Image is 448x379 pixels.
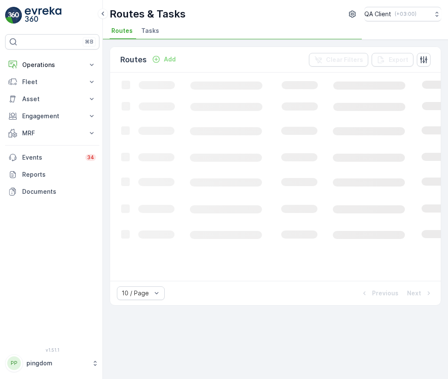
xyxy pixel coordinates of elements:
[5,90,99,108] button: Asset
[389,55,408,64] p: Export
[26,359,87,367] p: pingdom
[85,38,93,45] p: ⌘B
[364,7,441,21] button: QA Client(+03:00)
[22,95,82,103] p: Asset
[372,53,413,67] button: Export
[5,73,99,90] button: Fleet
[5,108,99,125] button: Engagement
[164,55,176,64] p: Add
[148,54,179,64] button: Add
[5,166,99,183] a: Reports
[5,125,99,142] button: MRF
[111,26,133,35] span: Routes
[5,347,99,353] span: v 1.51.1
[372,289,399,297] p: Previous
[22,170,96,179] p: Reports
[326,55,363,64] p: Clear Filters
[359,288,399,298] button: Previous
[22,187,96,196] p: Documents
[5,149,99,166] a: Events34
[22,129,82,137] p: MRF
[22,153,80,162] p: Events
[7,356,21,370] div: PP
[110,7,186,21] p: Routes & Tasks
[5,354,99,372] button: PPpingdom
[22,112,82,120] p: Engagement
[309,53,368,67] button: Clear Filters
[395,11,416,17] p: ( +03:00 )
[22,61,82,69] p: Operations
[120,54,147,66] p: Routes
[5,7,22,24] img: logo
[87,154,94,161] p: 34
[364,10,391,18] p: QA Client
[5,183,99,200] a: Documents
[141,26,159,35] span: Tasks
[407,289,421,297] p: Next
[22,78,82,86] p: Fleet
[406,288,434,298] button: Next
[5,56,99,73] button: Operations
[25,7,61,24] img: logo_light-DOdMpM7g.png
